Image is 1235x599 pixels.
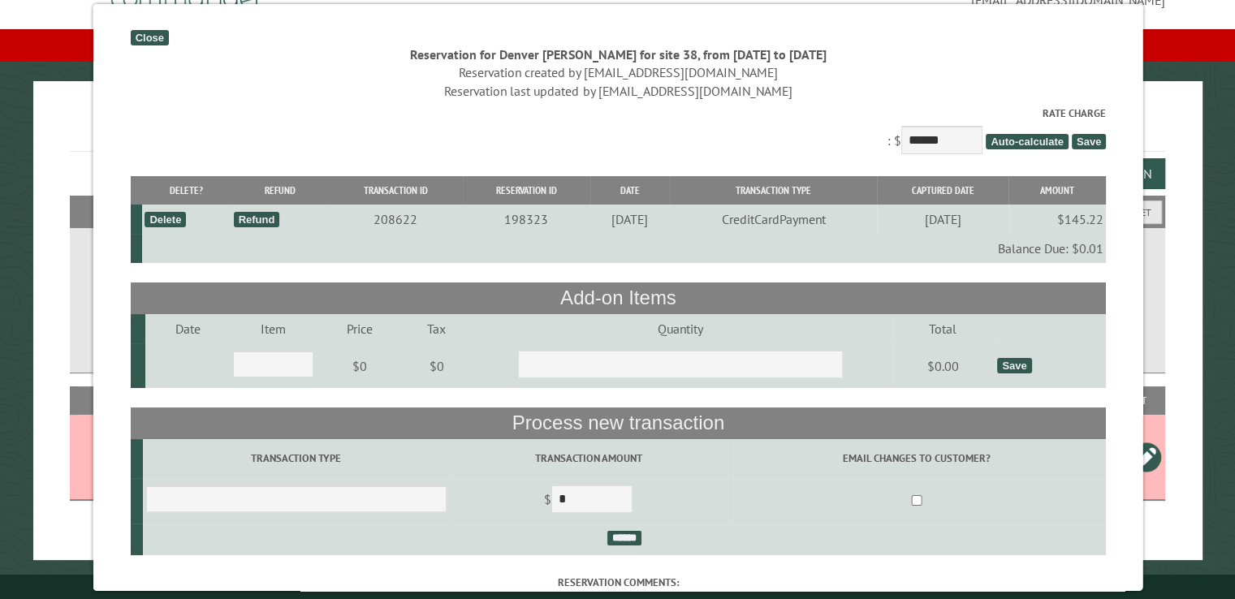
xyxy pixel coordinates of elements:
[130,45,1106,63] div: Reservation for Denver [PERSON_NAME] for site 38, from [DATE] to [DATE]
[669,205,877,234] td: CreditCardPayment
[144,212,185,227] div: Delete
[876,176,1007,205] th: Captured Date
[1008,176,1106,205] th: Amount
[462,176,589,205] th: Reservation ID
[449,478,727,524] td: $
[876,205,1007,234] td: [DATE]
[130,575,1106,590] label: Reservation comments:
[231,176,328,205] th: Refund
[526,581,710,592] small: © Campground Commander LLC. All rights reserved.
[328,176,462,205] th: Transaction ID
[1071,134,1105,149] span: Save
[70,196,1165,226] h2: Filters
[891,343,995,389] td: $0.00
[462,205,589,234] td: 198323
[233,212,279,227] div: Refund
[145,314,230,343] td: Date
[130,282,1106,313] th: Add-on Items
[70,107,1165,152] h1: Reservations
[669,176,877,205] th: Transaction Type
[130,30,168,45] div: Close
[1008,205,1106,234] td: $145.22
[130,106,1106,121] label: Rate Charge
[130,82,1106,100] div: Reservation last updated by [EMAIL_ADDRESS][DOMAIN_NAME]
[315,343,403,389] td: $0
[403,314,470,343] td: Tax
[141,234,1105,263] td: Balance Due: $0.01
[230,314,315,343] td: Item
[145,450,447,466] label: Transaction Type
[141,176,230,205] th: Delete?
[891,314,995,343] td: Total
[996,358,1030,373] div: Save
[130,106,1106,158] div: : $
[315,314,403,343] td: Price
[328,205,462,234] td: 208622
[451,450,724,466] label: Transaction Amount
[985,134,1068,149] span: Auto-calculate
[589,205,669,234] td: [DATE]
[130,63,1106,81] div: Reservation created by [EMAIL_ADDRESS][DOMAIN_NAME]
[589,176,669,205] th: Date
[403,343,470,389] td: $0
[78,386,311,415] th: Site
[469,314,890,343] td: Quantity
[130,407,1106,438] th: Process new transaction
[729,450,1103,466] label: Email changes to customer?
